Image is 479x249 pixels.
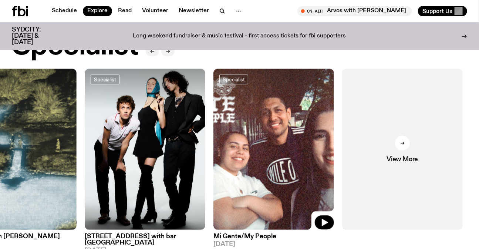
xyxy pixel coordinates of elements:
span: Specialist [223,76,245,82]
a: Mi Gente/My People[DATE] [213,230,334,248]
a: Specialist [91,74,119,84]
span: View More [387,156,418,163]
a: Newsletter [174,6,213,16]
a: Specialist [219,74,248,84]
h2: Specialist [12,32,138,60]
span: Support Us [422,8,452,14]
a: Schedule [47,6,81,16]
h3: Mi Gente/My People [213,233,334,240]
span: Specialist [94,76,116,82]
span: [DATE] [213,241,334,248]
a: View More [342,69,463,230]
p: Long weekend fundraiser & music festival - first access tickets for fbi supporters [133,33,346,40]
h3: SYDCITY: [DATE] & [DATE] [12,27,59,46]
h3: [STREET_ADDRESS] with bar [GEOGRAPHIC_DATA] [85,233,205,246]
button: Support Us [418,6,467,16]
a: Read [114,6,136,16]
button: On AirArvos with [PERSON_NAME] [297,6,412,16]
a: Explore [83,6,112,16]
a: Volunteer [138,6,173,16]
